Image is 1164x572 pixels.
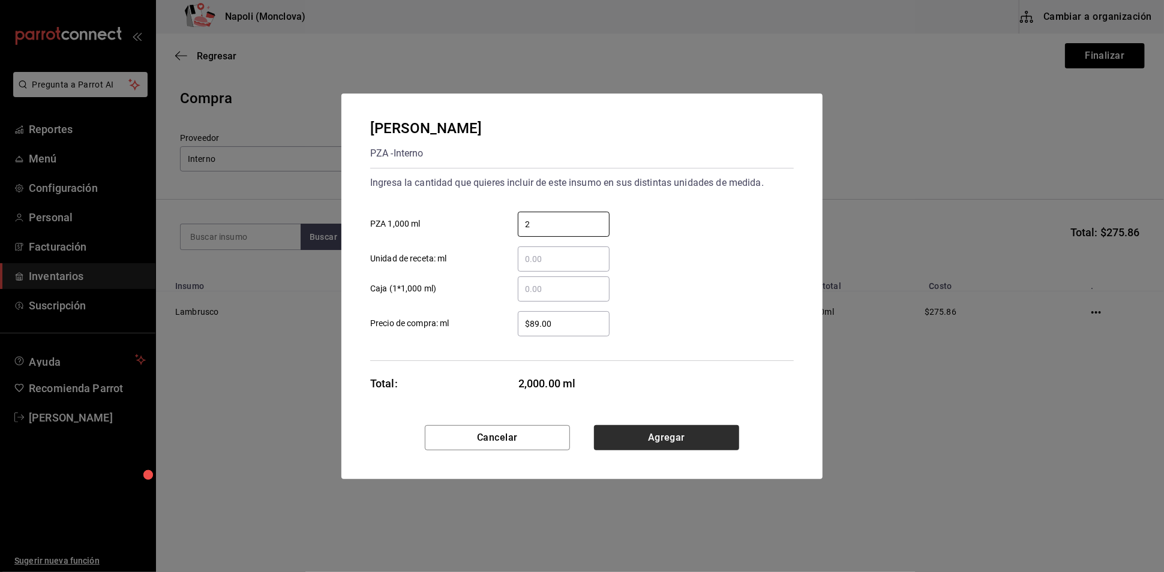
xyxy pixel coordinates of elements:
[518,375,610,392] span: 2,000.00 ml
[518,217,610,231] input: PZA 1,000 ml
[370,375,398,392] div: Total:
[370,252,447,265] span: Unidad de receta: ml
[370,144,482,163] div: PZA - Interno
[425,425,570,450] button: Cancelar
[594,425,739,450] button: Agregar
[370,173,794,192] div: Ingresa la cantidad que quieres incluir de este insumo en sus distintas unidades de medida.
[370,317,449,330] span: Precio de compra: ml
[370,218,421,230] span: PZA 1,000 ml
[518,252,610,266] input: Unidad de receta: ml
[518,317,610,331] input: Precio de compra: ml
[518,282,610,296] input: Caja (1*1,000 ml)
[370,282,436,295] span: Caja (1*1,000 ml)
[370,118,482,139] div: [PERSON_NAME]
